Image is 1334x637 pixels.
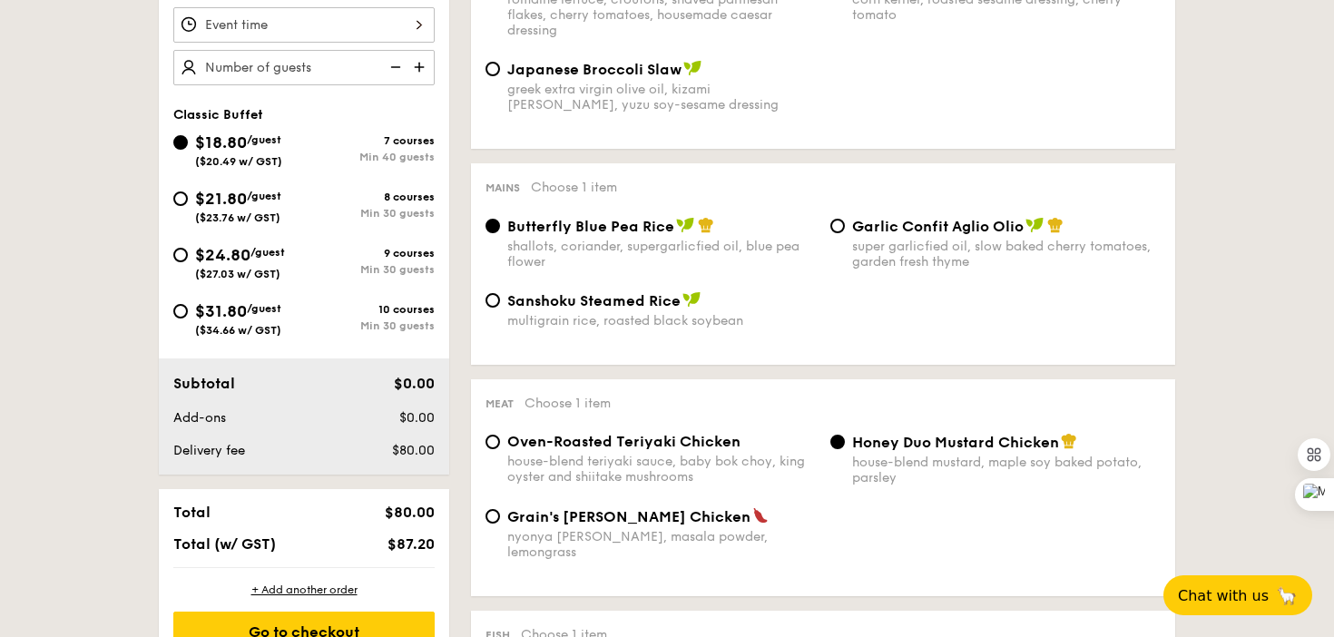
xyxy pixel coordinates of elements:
img: icon-chef-hat.a58ddaea.svg [698,217,714,233]
input: Butterfly Blue Pea Riceshallots, coriander, supergarlicfied oil, blue pea flower [486,219,500,233]
div: multigrain rice, roasted black soybean [507,313,816,328]
span: Subtotal [173,375,235,392]
span: Mains [486,181,520,194]
div: Min 30 guests [304,207,435,220]
div: 9 courses [304,247,435,260]
span: Delivery fee [173,443,245,458]
input: Japanese Broccoli Slawgreek extra virgin olive oil, kizami [PERSON_NAME], yuzu soy-sesame dressing [486,62,500,76]
input: Honey Duo Mustard Chickenhouse-blend mustard, maple soy baked potato, parsley [830,435,845,449]
img: icon-chef-hat.a58ddaea.svg [1061,433,1077,449]
button: Chat with us🦙 [1163,575,1312,615]
span: $87.20 [387,535,435,553]
span: Butterfly Blue Pea Rice [507,218,674,235]
span: Meat [486,397,514,410]
span: Total (w/ GST) [173,535,276,553]
div: Min 30 guests [304,319,435,332]
input: $18.80/guest($20.49 w/ GST)7 coursesMin 40 guests [173,135,188,150]
input: $24.80/guest($27.03 w/ GST)9 coursesMin 30 guests [173,248,188,262]
span: /guest [247,302,281,315]
input: Number of guests [173,50,435,85]
img: icon-vegan.f8ff3823.svg [682,291,701,308]
span: ($27.03 w/ GST) [195,268,280,280]
div: nyonya [PERSON_NAME], masala powder, lemongrass [507,529,816,560]
img: icon-reduce.1d2dbef1.svg [380,50,407,84]
input: Grain's [PERSON_NAME] Chickennyonya [PERSON_NAME], masala powder, lemongrass [486,509,500,524]
span: Oven-Roasted Teriyaki Chicken [507,433,741,450]
span: ($23.76 w/ GST) [195,211,280,224]
span: /guest [247,190,281,202]
span: /guest [250,246,285,259]
span: Sanshoku Steamed Rice [507,292,681,309]
span: 🦙 [1276,585,1298,606]
div: shallots, coriander, supergarlicfied oil, blue pea flower [507,239,816,269]
span: Chat with us [1178,587,1269,604]
div: Min 40 guests [304,151,435,163]
div: house-blend teriyaki sauce, baby bok choy, king oyster and shiitake mushrooms [507,454,816,485]
span: Honey Duo Mustard Chicken [852,434,1059,451]
span: $18.80 [195,132,247,152]
input: Oven-Roasted Teriyaki Chickenhouse-blend teriyaki sauce, baby bok choy, king oyster and shiitake ... [486,435,500,449]
span: Total [173,504,211,521]
img: icon-spicy.37a8142b.svg [752,507,769,524]
span: $31.80 [195,301,247,321]
div: greek extra virgin olive oil, kizami [PERSON_NAME], yuzu soy-sesame dressing [507,82,816,113]
div: 7 courses [304,134,435,147]
span: $80.00 [385,504,435,521]
span: Add-ons [173,410,226,426]
div: super garlicfied oil, slow baked cherry tomatoes, garden fresh thyme [852,239,1161,269]
span: Grain's [PERSON_NAME] Chicken [507,508,750,525]
div: + Add another order [173,583,435,597]
span: /guest [247,133,281,146]
span: Choose 1 item [531,180,617,195]
div: house-blend mustard, maple soy baked potato, parsley [852,455,1161,485]
span: $0.00 [394,375,435,392]
span: $0.00 [399,410,435,426]
input: Event time [173,7,435,43]
span: Japanese Broccoli Slaw [507,61,682,78]
span: Choose 1 item [525,396,611,411]
input: $21.80/guest($23.76 w/ GST)8 coursesMin 30 guests [173,191,188,206]
span: $80.00 [392,443,435,458]
input: Sanshoku Steamed Ricemultigrain rice, roasted black soybean [486,293,500,308]
div: 8 courses [304,191,435,203]
span: $24.80 [195,245,250,265]
div: 10 courses [304,303,435,316]
span: $21.80 [195,189,247,209]
span: Garlic Confit Aglio Olio [852,218,1024,235]
input: Garlic Confit Aglio Oliosuper garlicfied oil, slow baked cherry tomatoes, garden fresh thyme [830,219,845,233]
span: ($34.66 w/ GST) [195,324,281,337]
img: icon-vegan.f8ff3823.svg [1025,217,1044,233]
img: icon-add.58712e84.svg [407,50,435,84]
input: $31.80/guest($34.66 w/ GST)10 coursesMin 30 guests [173,304,188,318]
div: Min 30 guests [304,263,435,276]
img: icon-chef-hat.a58ddaea.svg [1047,217,1064,233]
span: ($20.49 w/ GST) [195,155,282,168]
img: icon-vegan.f8ff3823.svg [683,60,701,76]
span: Classic Buffet [173,107,263,122]
img: icon-vegan.f8ff3823.svg [676,217,694,233]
